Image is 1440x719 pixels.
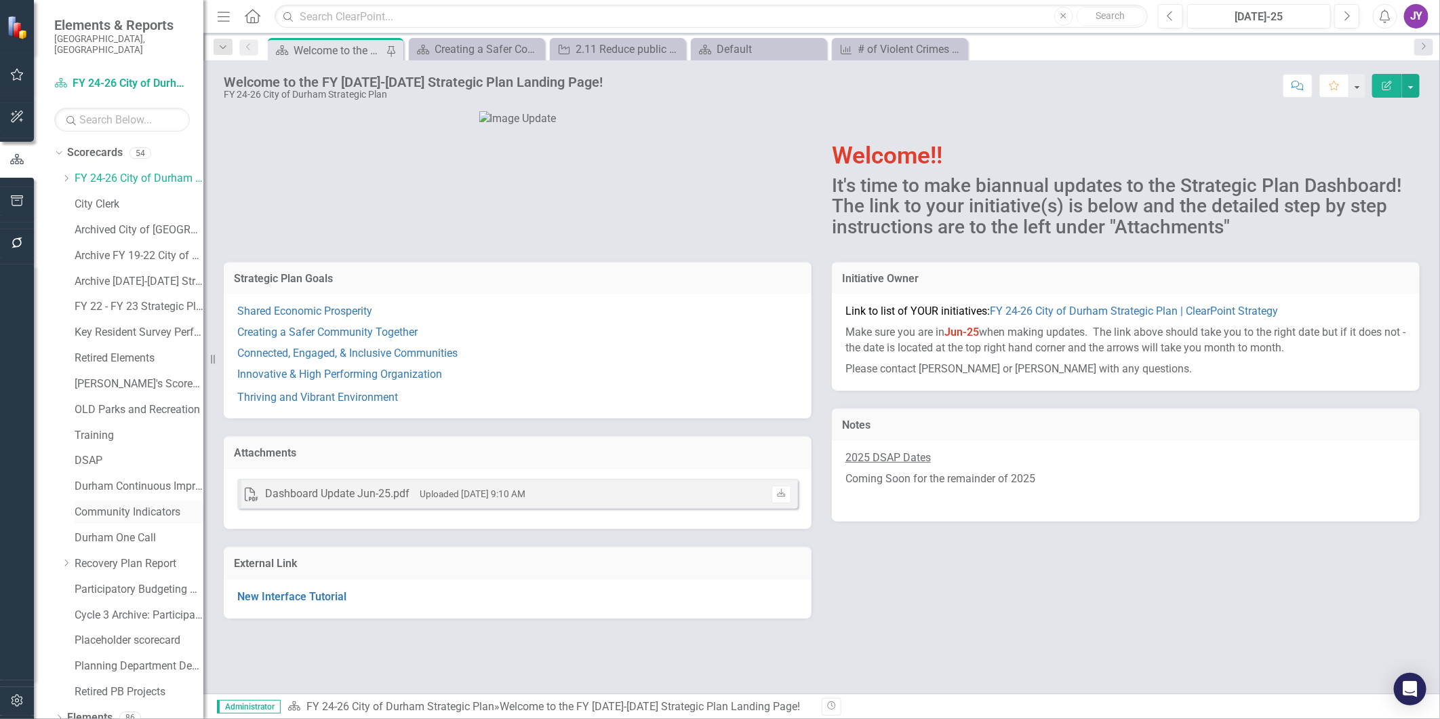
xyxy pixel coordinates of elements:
[845,451,931,464] u: 2025 DSAP Dates
[553,41,682,58] a: 2.11 Reduce public safety interactions with and improve outcomes for familiar neighbors
[75,684,203,700] a: Retired PB Projects
[224,75,603,90] div: Welcome to the FY [DATE]-[DATE] Strategic Plan Landing Page!
[835,41,964,58] a: # of Violent Crimes per 100,000
[1192,9,1326,25] div: [DATE]-25
[75,530,203,546] a: Durham One Call
[717,41,823,58] div: Default
[845,305,1278,317] span: Link to list of YOUR initiatives:
[75,197,203,212] a: City Clerk
[75,274,203,290] a: Archive [DATE]-[DATE] Strategic Plan
[54,33,190,56] small: [GEOGRAPHIC_DATA], [GEOGRAPHIC_DATA]
[842,273,1409,285] h3: Initiative Owner
[832,176,1420,238] h2: It's time to make biannual updates to the Strategic Plan Dashboard! The link to your initiative(s...
[479,111,557,127] img: Image Update
[265,486,409,502] div: Dashboard Update Jun-25.pdf
[75,505,203,520] a: Community Indicators
[237,590,346,603] a: New Interface Tutorial
[845,469,1406,490] p: Coming Soon for the remainder of 2025
[75,351,203,366] a: Retired Elements
[75,582,203,598] a: Participatory Budgeting Scoring
[237,368,442,381] a: Innovative & High Performing Organization
[75,402,203,418] a: OLD Parks and Recreation
[75,325,203,341] a: Key Resident Survey Performance Scorecard
[54,76,190,92] a: FY 24-26 City of Durham Strategic Plan
[500,700,800,713] div: Welcome to the FY [DATE]-[DATE] Strategic Plan Landing Page!
[420,488,525,499] small: Uploaded [DATE] 9:10 AM
[1404,4,1428,28] button: JY
[858,41,964,58] div: # of Violent Crimes per 100,000
[75,376,203,392] a: [PERSON_NAME]'s Scorecard
[75,171,203,187] a: FY 24-26 City of Durham Strategic Plan
[237,326,418,338] a: Creating a Safer Community Together
[842,419,1409,431] h3: Notes
[990,305,1278,317] a: FY 24-26 City of Durham Strategic Plan | ClearPoint Strategy
[217,700,281,714] span: Administrator
[237,305,372,317] a: Shared Economic Prosperity
[75,453,203,469] a: DSAP
[435,41,541,58] div: Creating a Safer Community Together
[845,322,1406,359] p: Make sure you are in when making updates. The link above should take you to the right date but if...
[1394,673,1426,705] div: Open Intercom Messenger
[294,42,383,59] div: Welcome to the FY [DATE]-[DATE] Strategic Plan Landing Page!
[845,359,1406,377] p: Please contact [PERSON_NAME] or [PERSON_NAME] with any questions.
[75,556,203,572] a: Recovery Plan Report
[694,41,823,58] a: Default
[75,608,203,623] a: Cycle 3 Archive: Participatory Budgeting Scoring
[1077,7,1144,26] button: Search
[412,41,541,58] a: Creating a Safer Community Together
[75,428,203,444] a: Training
[237,347,458,359] a: Connected, Engaged, & Inclusive Communities
[832,142,942,170] span: Welcome!!
[306,700,494,713] a: FY 24-26 City of Durham Strategic Plan
[234,447,801,459] h3: Attachments
[576,41,682,58] div: 2.11 Reduce public safety interactions with and improve outcomes for familiar neighbors
[129,147,151,159] div: 54
[287,699,812,715] div: »
[75,633,203,648] a: Placeholder scorecard
[1096,10,1125,21] span: Search
[275,5,1148,28] input: Search ClearPoint...
[234,558,801,570] h3: External Link
[224,90,603,100] div: FY 24-26 City of Durham Strategic Plan
[67,145,123,161] a: Scorecards
[237,391,398,404] a: Thriving and Vibrant Environment
[75,299,203,315] a: FY 22 - FY 23 Strategic Plan
[75,222,203,238] a: Archived City of [GEOGRAPHIC_DATA] FY22 to FY23 Strategic Plan
[7,16,31,39] img: ClearPoint Strategy
[75,479,203,494] a: Durham Continuous Improvement Program
[75,248,203,264] a: Archive FY 19-22 City of Durham Strategic Plan
[75,659,203,674] a: Planning Department Demographics
[234,273,801,285] h3: Strategic Plan Goals
[54,108,190,132] input: Search Below...
[944,326,979,338] strong: Jun-25
[54,17,190,33] span: Elements & Reports
[1187,4,1331,28] button: [DATE]-25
